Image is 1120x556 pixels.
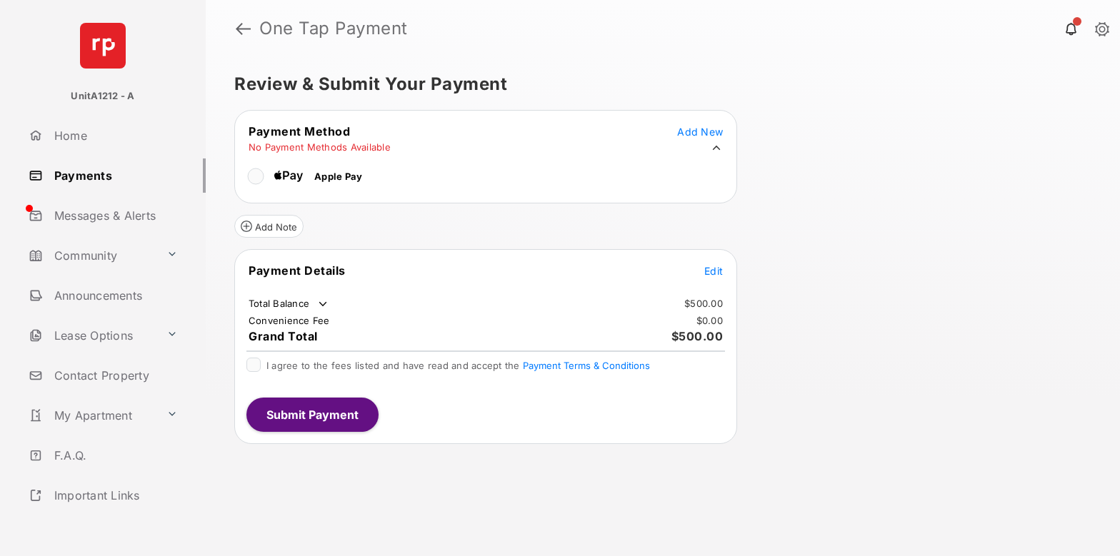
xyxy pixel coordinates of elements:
a: My Apartment [23,398,161,433]
button: Edit [704,263,723,278]
p: UnitA1212 - A [71,89,134,103]
a: Community [23,238,161,273]
span: Apple Pay [314,171,362,182]
span: I agree to the fees listed and have read and accept the [266,360,650,371]
a: Announcements [23,278,206,313]
button: I agree to the fees listed and have read and accept the [523,360,650,371]
a: Contact Property [23,358,206,393]
a: Home [23,118,206,153]
h5: Review & Submit Your Payment [234,76,1080,93]
td: $500.00 [684,297,724,310]
button: Submit Payment [246,398,379,432]
img: svg+xml;base64,PHN2ZyB4bWxucz0iaHR0cDovL3d3dy53My5vcmcvMjAwMC9zdmciIHdpZHRoPSI2NCIgaGVpZ2h0PSI2NC... [80,23,126,69]
a: Messages & Alerts [23,198,206,233]
strong: One Tap Payment [259,20,408,37]
span: $500.00 [671,329,724,343]
a: Payments [23,158,206,193]
td: $0.00 [696,314,724,327]
td: Total Balance [248,297,330,311]
span: Payment Details [249,263,346,278]
span: Add New [677,126,723,138]
button: Add Note [234,215,304,238]
span: Edit [704,265,723,277]
span: Payment Method [249,124,350,138]
td: Convenience Fee [248,314,331,327]
td: No Payment Methods Available [248,141,391,153]
a: F.A.Q. [23,438,206,472]
a: Lease Options [23,318,161,353]
a: Important Links [23,478,184,512]
span: Grand Total [249,329,318,343]
button: Add New [677,124,723,138]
